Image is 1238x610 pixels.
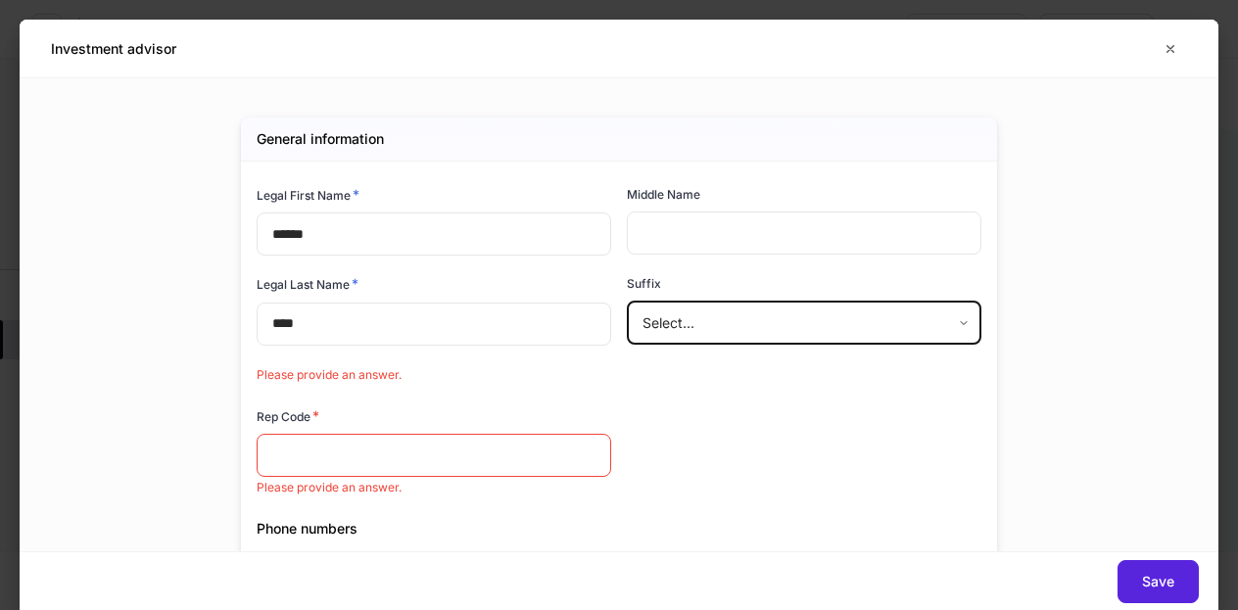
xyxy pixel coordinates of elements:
h6: Middle Name [627,185,700,204]
div: Save [1142,575,1174,588]
h5: General information [257,129,384,149]
h6: Suffix [627,274,661,293]
p: Please provide an answer. [257,480,611,495]
button: Save [1118,560,1199,603]
h5: Investment advisor [51,39,176,59]
h6: Legal Last Name [257,274,358,294]
h6: Legal First Name [257,185,359,205]
div: Select... [627,302,980,345]
h6: Rep Code [257,406,319,426]
p: Please provide an answer. [257,367,981,383]
div: Phone numbers [241,495,981,539]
